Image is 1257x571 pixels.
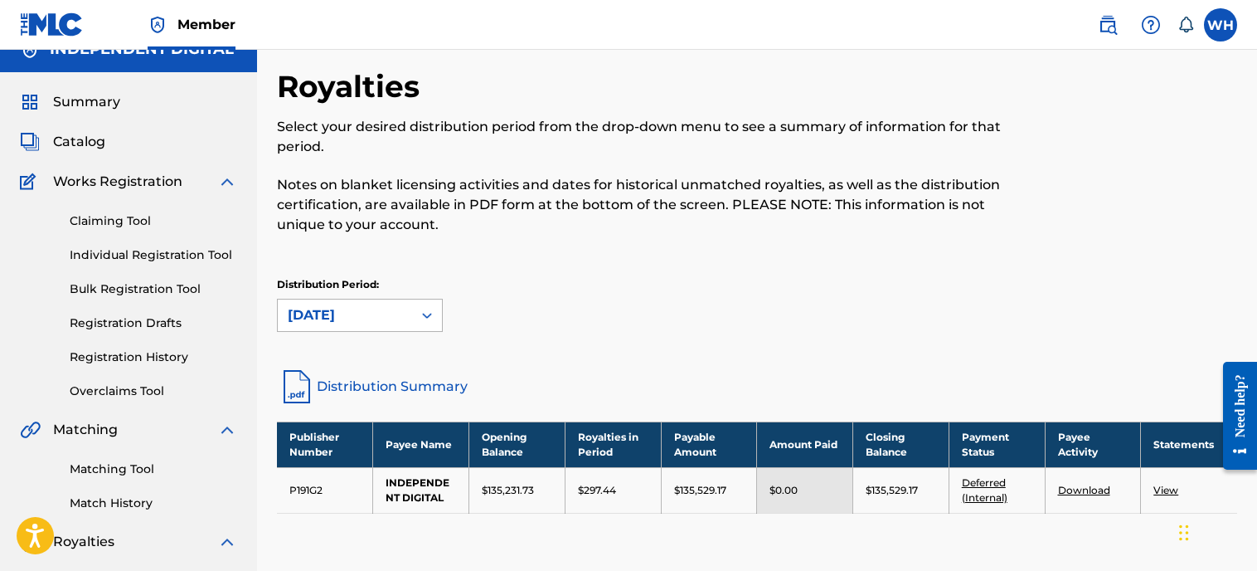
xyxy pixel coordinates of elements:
[1153,484,1178,496] a: View
[373,467,469,513] td: INDEPENDENT DIGITAL
[20,172,41,192] img: Works Registration
[20,92,120,112] a: SummarySummary
[217,172,237,192] img: expand
[578,483,616,498] p: $297.44
[70,281,237,298] a: Bulk Registration Tool
[482,483,534,498] p: $135,231.73
[1045,422,1141,467] th: Payee Activity
[70,461,237,478] a: Matching Tool
[277,175,1017,235] p: Notes on blanket licensing activities and dates for historical unmatched royalties, as well as th...
[1091,8,1124,41] a: Public Search
[20,92,40,112] img: Summary
[1141,422,1237,467] th: Statements
[53,92,120,112] span: Summary
[277,117,1017,157] p: Select your desired distribution period from the drop-down menu to see a summary of information f...
[1211,349,1257,483] iframe: Resource Center
[277,277,443,292] p: Distribution Period:
[277,367,317,407] img: distribution-summary-pdf
[757,422,853,467] th: Amount Paid
[1141,15,1161,35] img: help
[1134,8,1167,41] div: Help
[70,246,237,264] a: Individual Registration Tool
[53,420,118,440] span: Matching
[288,305,402,325] div: [DATE]
[1177,17,1194,33] div: Notifications
[20,132,105,152] a: CatalogCatalog
[70,383,237,400] a: Overclaims Tool
[217,420,237,440] img: expand
[769,483,798,498] p: $0.00
[373,422,469,467] th: Payee Name
[1098,15,1118,35] img: search
[53,532,114,552] span: Royalties
[962,476,1007,504] a: Deferred (Internal)
[949,422,1045,467] th: Payment Status
[148,15,167,35] img: Top Rightsholder
[70,212,237,230] a: Claiming Tool
[53,172,182,192] span: Works Registration
[20,12,84,37] img: MLC Logo
[277,467,373,513] td: P191G2
[277,367,1237,407] a: Distribution Summary
[70,495,237,512] a: Match History
[661,422,757,467] th: Payable Amount
[277,68,428,105] h2: Royalties
[70,315,237,332] a: Registration Drafts
[20,420,41,440] img: Matching
[20,132,40,152] img: Catalog
[1174,491,1257,571] div: Widżet czatu
[70,349,237,366] a: Registration History
[53,132,105,152] span: Catalog
[1179,508,1189,558] div: Przeciągnij
[674,483,726,498] p: $135,529.17
[277,422,373,467] th: Publisher Number
[866,483,918,498] p: $135,529.17
[1058,484,1110,496] a: Download
[469,422,565,467] th: Opening Balance
[853,422,949,467] th: Closing Balance
[565,422,661,467] th: Royalties in Period
[217,532,237,552] img: expand
[177,15,235,34] span: Member
[1204,8,1237,41] div: User Menu
[1174,491,1257,571] iframe: Chat Widget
